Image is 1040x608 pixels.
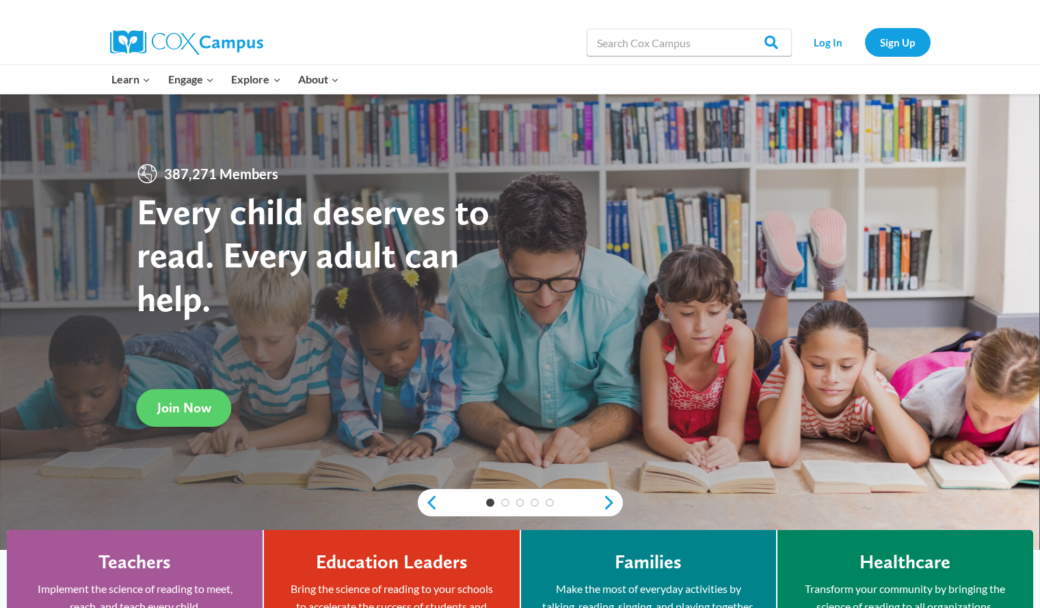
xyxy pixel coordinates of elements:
span: Learn [111,70,150,88]
a: 1 [486,499,494,507]
a: 4 [531,499,539,507]
h4: Healthcare [859,551,950,574]
strong: Every child deserves to read. Every adult can help. [137,189,490,320]
a: 5 [546,499,554,507]
a: 2 [501,499,509,507]
span: Join Now [157,399,211,416]
span: Engage [168,70,214,88]
h4: Education Leaders [316,551,468,574]
a: next [602,494,623,511]
span: Explore [231,70,280,88]
a: Log In [799,28,858,56]
h4: Teachers [98,551,171,574]
div: content slider buttons [418,489,623,516]
span: 387,271 Members [159,163,284,185]
a: Sign Up [865,28,931,56]
nav: Secondary Navigation [799,28,931,56]
a: 3 [516,499,524,507]
a: previous [418,494,438,511]
a: Join Now [137,389,232,427]
span: About [298,70,339,88]
nav: Primary Navigation [103,65,348,94]
img: Cox Campus [110,30,263,55]
input: Search Cox Campus [587,29,792,56]
h4: Families [615,551,682,574]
